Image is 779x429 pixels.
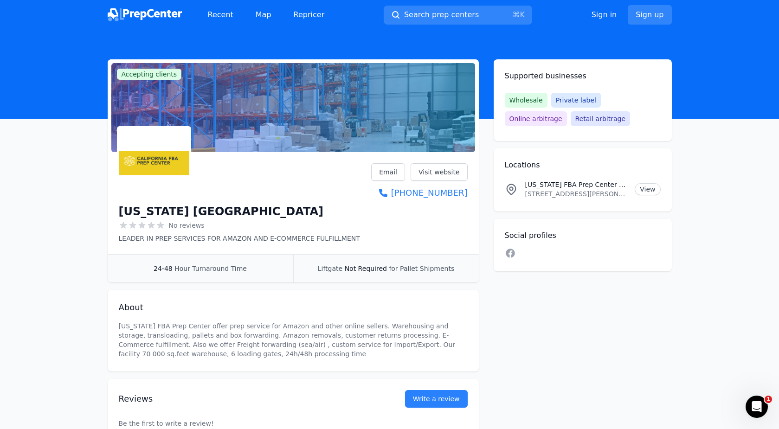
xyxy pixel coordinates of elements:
[119,392,375,405] h2: Reviews
[505,70,661,82] h2: Supported businesses
[628,5,671,25] a: Sign up
[345,265,387,272] span: Not Required
[371,163,405,181] a: Email
[200,6,241,24] a: Recent
[389,265,454,272] span: for Pallet Shipments
[746,396,768,418] iframe: Intercom live chat
[108,8,182,21] img: PrepCenter
[119,234,360,243] p: LEADER IN PREP SERVICES FOR AMAZON AND E-COMMERCE FULFILLMENT
[765,396,772,403] span: 1
[571,111,630,126] span: Retail arbitrage
[592,9,617,20] a: Sign in
[520,10,525,19] kbd: K
[512,10,520,19] kbd: ⌘
[525,180,628,189] p: [US_STATE] FBA Prep Center Location
[286,6,332,24] a: Repricer
[505,160,661,171] h2: Locations
[505,111,567,126] span: Online arbitrage
[119,128,189,198] img: California FBA Prep Center
[248,6,279,24] a: Map
[405,390,468,408] a: Write a review
[404,9,479,20] span: Search prep centers
[318,265,342,272] span: Liftgate
[119,301,468,314] h2: About
[411,163,468,181] a: Visit website
[525,189,628,198] p: [STREET_ADDRESS][PERSON_NAME]
[117,69,182,80] span: Accepting clients
[371,186,467,199] a: [PHONE_NUMBER]
[174,265,247,272] span: Hour Turnaround Time
[505,230,661,241] h2: Social profiles
[551,93,601,108] span: Private label
[154,265,173,272] span: 24-48
[119,204,323,219] h1: [US_STATE] [GEOGRAPHIC_DATA]
[384,6,532,25] button: Search prep centers⌘K
[635,183,660,195] a: View
[169,221,205,230] span: No reviews
[119,321,468,359] p: [US_STATE] FBA Prep Center offer prep service for Amazon and other online sellers. Warehousing an...
[505,93,547,108] span: Wholesale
